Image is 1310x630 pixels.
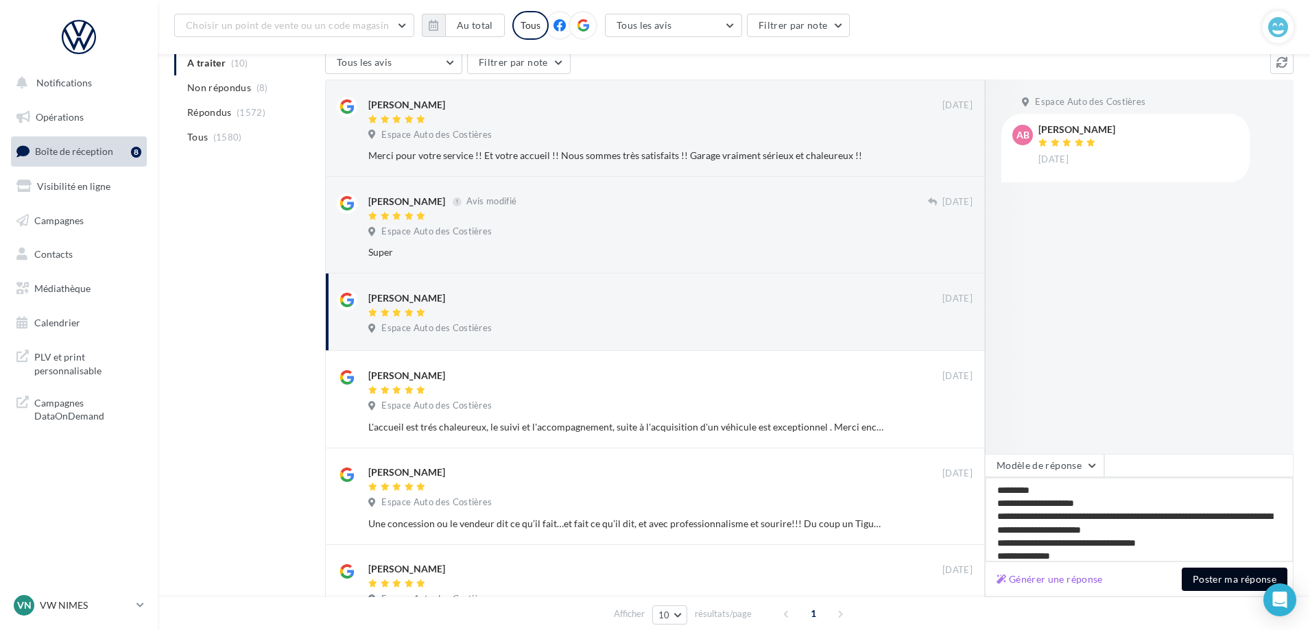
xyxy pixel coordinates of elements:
div: [PERSON_NAME] [368,562,445,576]
span: (1572) [237,107,265,118]
button: 10 [652,605,687,625]
span: Tous les avis [617,19,672,31]
span: Espace Auto des Costières [381,400,492,412]
span: Espace Auto des Costières [1035,96,1145,108]
div: Merci pour votre service !! Et votre accueil !! Nous sommes très satisfaits !! Garage vraiment sé... [368,149,883,162]
span: [DATE] [1038,154,1069,166]
span: 1 [802,603,824,625]
button: Filtrer par note [467,51,571,74]
button: Au total [422,14,505,37]
span: Contacts [34,248,73,260]
p: VW NIMES [40,598,131,612]
span: Espace Auto des Costières [381,322,492,335]
span: AB [1016,128,1029,142]
div: [PERSON_NAME] [368,195,445,208]
a: Calendrier [8,308,150,337]
button: Au total [445,14,505,37]
span: [DATE] [942,564,973,577]
a: PLV et print personnalisable [8,342,150,383]
span: Boîte de réception [35,145,113,157]
button: Filtrer par note [747,14,850,37]
span: VN [17,598,32,612]
span: Campagnes [34,214,84,226]
span: Calendrier [34,317,80,328]
span: Espace Auto des Costières [381,226,492,238]
button: Choisir un point de vente ou un code magasin [174,14,414,37]
span: Campagnes DataOnDemand [34,393,141,423]
span: Visibilité en ligne [37,180,110,192]
span: Choisir un point de vente ou un code magasin [186,19,389,31]
button: Tous les avis [605,14,742,37]
a: Opérations [8,103,150,132]
a: Boîte de réception8 [8,136,150,166]
div: [PERSON_NAME] [368,98,445,112]
div: [PERSON_NAME] [1038,125,1115,134]
a: Contacts [8,240,150,269]
div: Une concession ou le vendeur dit ce qu’il fait…et fait ce qu’il dit, et avec professionnalisme et... [368,517,883,531]
div: Tous [512,11,549,40]
span: Tous les avis [337,56,392,68]
span: Afficher [614,607,645,620]
span: Espace Auto des Costières [381,129,492,141]
span: 10 [658,609,670,620]
button: Notifications [8,69,144,97]
span: [DATE] [942,468,973,480]
div: L'accueil est trés chaleureux, le suivi et l'accompagnement, suite à l'acquisition d'un véhicule ... [368,420,883,434]
a: Campagnes DataOnDemand [8,388,150,428]
span: [DATE] [942,370,973,383]
span: [DATE] [942,196,973,208]
span: Avis modifié [466,196,516,207]
div: Super [368,245,883,259]
div: 8 [131,147,141,158]
span: Tous [187,130,208,144]
span: Non répondus [187,81,251,95]
span: PLV et print personnalisable [34,348,141,377]
div: [PERSON_NAME] [368,291,445,305]
span: [DATE] [942,293,973,305]
span: (8) [257,82,268,93]
a: VN VW NIMES [11,592,147,618]
span: Espace Auto des Costières [381,496,492,509]
span: Médiathèque [34,282,91,294]
a: Médiathèque [8,274,150,303]
div: Open Intercom Messenger [1263,583,1296,616]
span: (1580) [213,132,242,143]
span: [DATE] [942,99,973,112]
span: Répondus [187,106,232,119]
a: Campagnes [8,206,150,235]
div: [PERSON_NAME] [368,465,445,479]
button: Générer une réponse [991,571,1108,587]
div: [PERSON_NAME] [368,369,445,383]
span: Opérations [36,111,84,123]
span: résultats/page [695,607,752,620]
button: Poster ma réponse [1182,568,1287,591]
span: Notifications [36,77,92,88]
span: Espace Auto des Costières [381,593,492,605]
a: Visibilité en ligne [8,172,150,201]
button: Tous les avis [325,51,462,74]
button: Modèle de réponse [985,454,1104,477]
